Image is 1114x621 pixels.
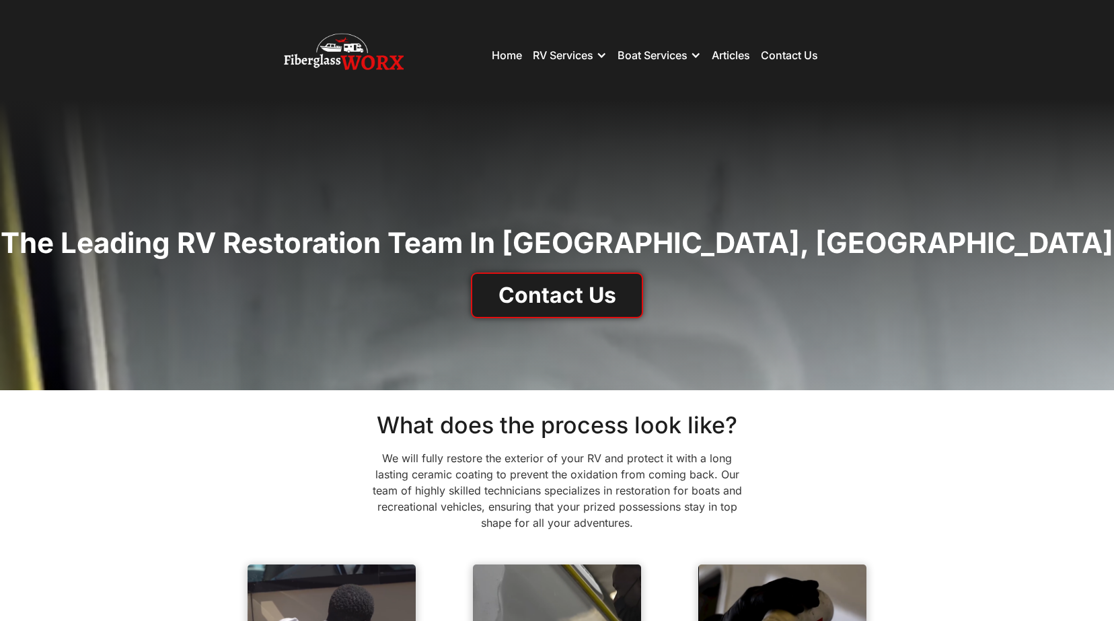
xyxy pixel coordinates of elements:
[533,48,593,62] div: RV Services
[618,35,701,75] div: Boat Services
[761,48,818,62] a: Contact Us
[492,48,522,62] a: Home
[471,272,643,318] a: Contact Us
[618,48,688,62] div: Boat Services
[1,225,1113,261] h1: The Leading RV Restoration Team in [GEOGRAPHIC_DATA], [GEOGRAPHIC_DATA]
[533,35,607,75] div: RV Services
[241,412,873,439] h2: What does the process look like?
[712,48,750,62] a: Articles
[372,450,742,531] p: We will fully restore the exterior of your RV and protect it with a long lasting ceramic coating ...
